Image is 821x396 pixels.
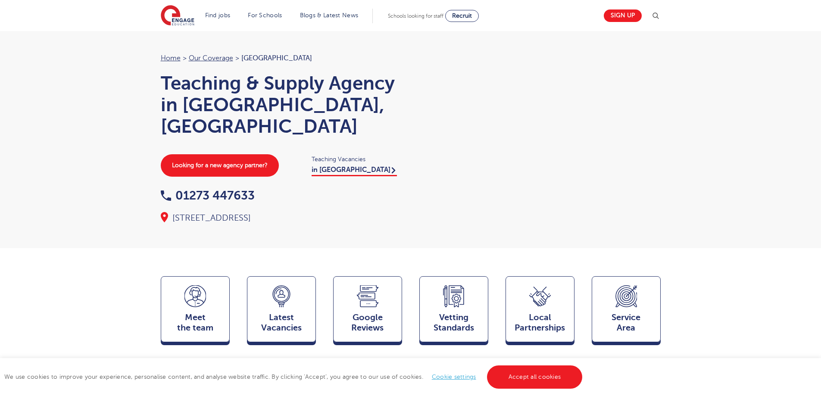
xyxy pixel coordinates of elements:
[247,276,316,346] a: LatestVacancies
[205,12,231,19] a: Find jobs
[510,312,570,333] span: Local Partnerships
[189,54,233,62] a: Our coverage
[333,276,402,346] a: GoogleReviews
[161,154,279,177] a: Looking for a new agency partner?
[161,54,181,62] a: Home
[596,312,656,333] span: Service Area
[4,374,584,380] span: We use cookies to improve your experience, personalise content, and analyse website traffic. By c...
[312,154,402,164] span: Teaching Vacancies
[424,312,484,333] span: Vetting Standards
[592,276,661,346] a: ServiceArea
[161,5,194,27] img: Engage Education
[487,365,583,389] a: Accept all cookies
[452,12,472,19] span: Recruit
[300,12,359,19] a: Blogs & Latest News
[165,312,225,333] span: Meet the team
[161,212,402,224] div: [STREET_ADDRESS]
[604,9,642,22] a: Sign up
[432,374,476,380] a: Cookie settings
[312,166,397,176] a: in [GEOGRAPHIC_DATA]
[252,312,311,333] span: Latest Vacancies
[388,13,443,19] span: Schools looking for staff
[248,12,282,19] a: For Schools
[161,189,255,202] a: 01273 447633
[506,276,574,346] a: Local Partnerships
[241,54,312,62] span: [GEOGRAPHIC_DATA]
[235,54,239,62] span: >
[183,54,187,62] span: >
[161,72,402,137] h1: Teaching & Supply Agency in [GEOGRAPHIC_DATA], [GEOGRAPHIC_DATA]
[338,312,397,333] span: Google Reviews
[161,53,402,64] nav: breadcrumb
[419,276,488,346] a: VettingStandards
[445,10,479,22] a: Recruit
[161,276,230,346] a: Meetthe team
